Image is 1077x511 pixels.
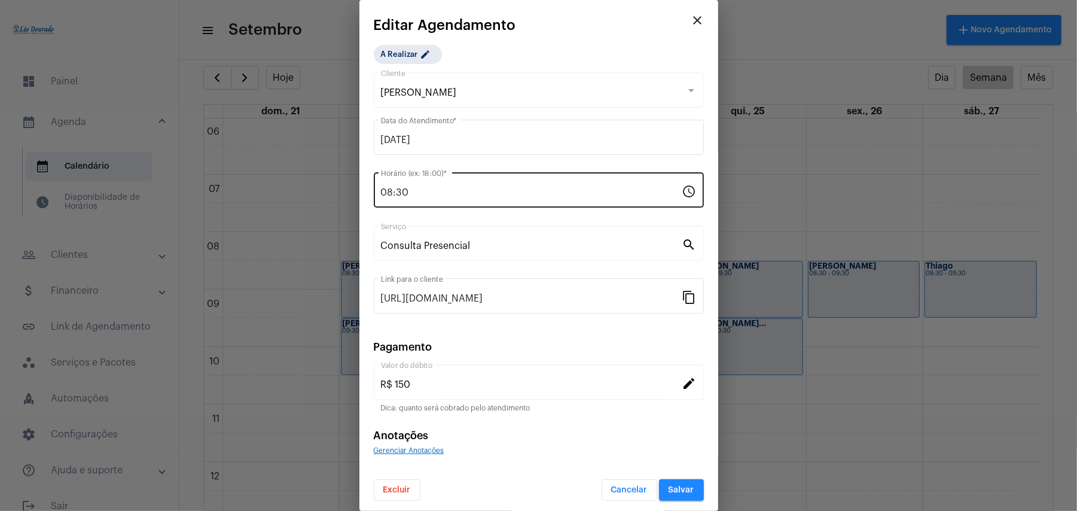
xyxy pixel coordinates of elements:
[381,187,682,198] input: Horário
[381,293,682,304] input: Link
[374,479,420,501] button: Excluir
[682,184,697,198] mat-icon: schedule
[383,486,411,494] span: Excluir
[682,290,697,304] mat-icon: content_copy
[682,376,697,390] mat-icon: edit
[374,45,442,64] mat-chip: A Realizar
[374,447,444,454] span: Gerenciar Anotações
[374,17,516,33] span: Editar Agendamento
[602,479,657,501] button: Cancelar
[381,379,682,390] input: Valor
[381,88,457,98] span: [PERSON_NAME]
[381,241,682,251] input: Pesquisar serviço
[420,49,435,63] mat-icon: edit
[669,486,694,494] span: Salvar
[374,430,429,441] span: Anotações
[611,486,648,494] span: Cancelar
[682,237,697,251] mat-icon: search
[691,13,705,28] mat-icon: close
[374,342,432,352] span: Pagamento
[381,404,530,413] mat-hint: Dica: quanto será cobrado pelo atendimento
[659,479,704,501] button: Salvar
